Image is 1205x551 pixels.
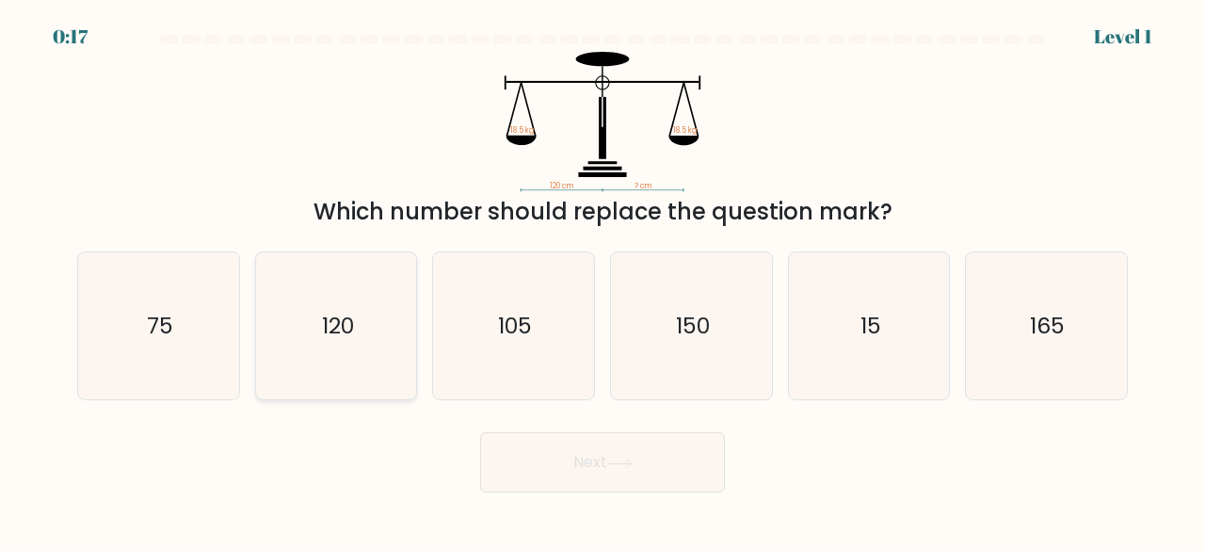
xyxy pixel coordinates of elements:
[498,310,532,341] text: 105
[53,23,88,51] div: 0:17
[635,180,651,191] tspan: ? cm
[1031,310,1066,341] text: 165
[1094,23,1152,51] div: Level 1
[676,310,710,341] text: 150
[480,432,725,493] button: Next
[147,310,173,341] text: 75
[88,195,1117,229] div: Which number should replace the question mark?
[860,310,881,341] text: 15
[322,310,354,341] text: 120
[673,124,698,136] tspan: 18.5 kg
[510,124,535,136] tspan: 18.5 kg
[550,180,573,191] tspan: 120 cm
